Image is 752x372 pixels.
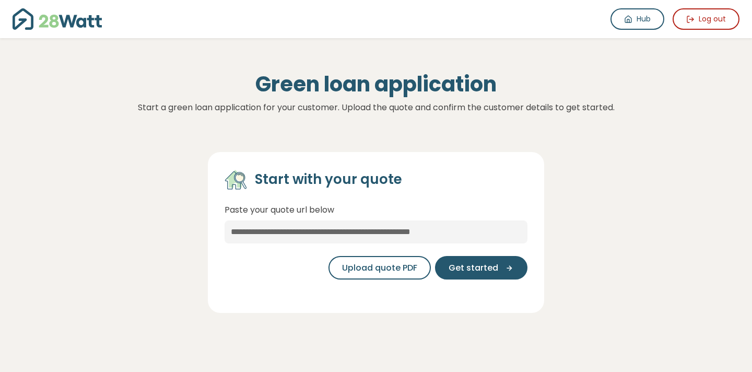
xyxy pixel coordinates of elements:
[610,8,664,30] a: Hub
[255,171,402,189] h4: Start with your quote
[435,256,527,280] button: Get started
[225,203,527,217] p: Paste your quote url below
[13,8,102,30] img: 28Watt
[328,256,431,280] button: Upload quote PDF
[19,101,733,114] p: Start a green loan application for your customer. Upload the quote and confirm the customer detai...
[19,72,733,97] h1: Green loan application
[449,262,498,274] span: Get started
[342,262,417,274] span: Upload quote PDF
[673,8,739,30] button: Log out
